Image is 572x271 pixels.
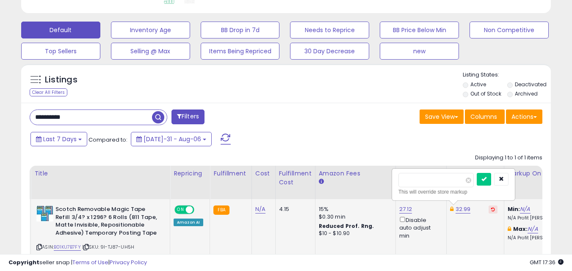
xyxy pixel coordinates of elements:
[380,22,459,38] button: BB Price Below Min
[508,205,520,213] b: Min:
[470,22,549,38] button: Non Competitive
[290,43,369,60] button: 30 Day Decrease
[530,258,564,266] span: 2025-08-14 17:36 GMT
[398,188,508,196] div: This will override store markup
[193,206,207,214] span: OFF
[30,132,87,146] button: Last 7 Days
[528,225,538,233] a: N/A
[175,206,186,214] span: ON
[201,22,280,38] button: BB Drop in 7d
[174,169,206,178] div: Repricing
[319,205,389,213] div: 15%
[279,169,312,187] div: Fulfillment Cost
[55,205,158,239] b: Scotch Removable Magic Tape Refill 3/4? x 1296? 6 Rolls (811 Tape, Matte Invisible, Repositionabl...
[380,43,459,60] button: new
[131,132,212,146] button: [DATE]-31 - Aug-06
[513,225,528,233] b: Max:
[506,109,542,124] button: Actions
[319,178,324,186] small: Amazon Fees.
[420,109,464,124] button: Save View
[36,205,53,222] img: 51nSy-3iGCL._SL40_.jpg
[463,71,551,79] p: Listing States:
[279,205,309,213] div: 4.15
[111,43,190,60] button: Selling @ Max
[201,43,280,60] button: Items Being Repriced
[21,43,100,60] button: Top Sellers
[21,22,100,38] button: Default
[110,258,147,266] a: Privacy Policy
[255,205,265,214] a: N/A
[255,169,272,178] div: Cost
[319,169,392,178] div: Amazon Fees
[144,135,201,143] span: [DATE]-31 - Aug-06
[72,258,108,266] a: Terms of Use
[30,88,67,96] div: Clear All Filters
[475,154,542,162] div: Displaying 1 to 1 of 1 items
[82,244,134,250] span: | SKU: 9I-TJ87-UH5H
[399,215,440,240] div: Disable auto adjust min
[8,258,39,266] strong: Copyright
[399,205,412,214] a: 27.12
[515,90,538,97] label: Archived
[171,109,204,124] button: Filters
[213,169,248,178] div: Fulfillment
[174,219,203,226] div: Amazon AI
[515,81,547,88] label: Deactivated
[43,135,77,143] span: Last 7 Days
[290,22,369,38] button: Needs to Reprice
[319,230,389,237] div: $10 - $10.90
[319,213,389,221] div: $0.30 min
[470,90,501,97] label: Out of Stock
[465,109,505,124] button: Columns
[45,74,77,86] h5: Listings
[34,169,166,178] div: Title
[470,81,486,88] label: Active
[319,222,374,230] b: Reduced Prof. Rng.
[520,205,530,214] a: N/A
[213,205,229,215] small: FBA
[111,22,190,38] button: Inventory Age
[456,205,471,214] a: 32.99
[470,112,497,121] span: Columns
[8,259,147,267] div: seller snap | |
[54,244,81,251] a: B01KU7B7FY
[88,136,127,144] span: Compared to:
